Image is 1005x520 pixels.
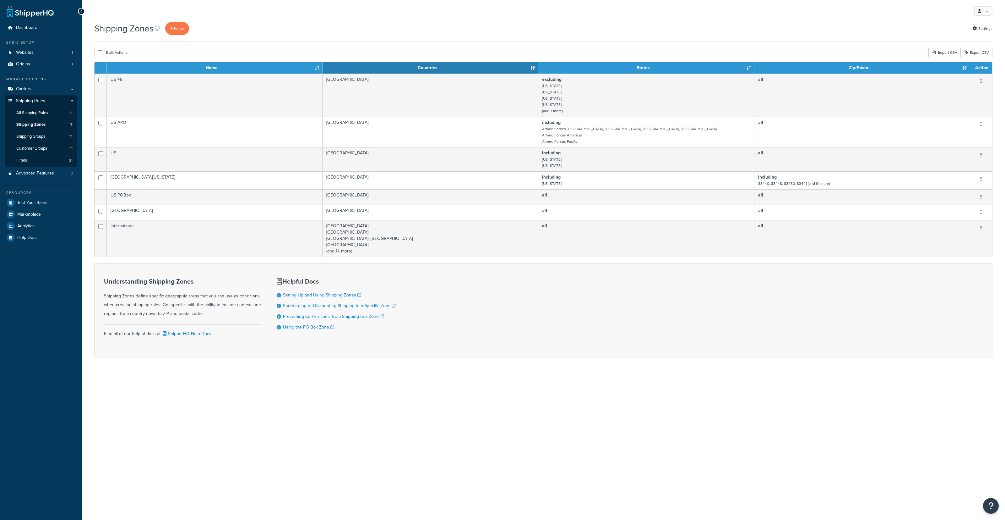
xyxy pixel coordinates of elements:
th: States: activate to sort column ascending [538,62,754,74]
span: 21 [69,158,73,163]
span: Websites [16,50,34,55]
a: Surcharging or Discounting Shipping to a Specific Zone [283,302,396,309]
a: Shipping Rules [5,95,77,107]
span: 13 [69,110,73,116]
small: [US_STATE] [542,83,562,89]
a: Test Your Rates [5,197,77,208]
li: Help Docs [5,232,77,243]
b: all [542,207,547,214]
b: all [542,192,547,198]
button: Open Resource Center [983,498,999,514]
span: Dashboard [16,25,37,30]
li: Shipping Zones [5,119,77,130]
a: ShipperHQ Home [7,5,54,17]
div: Shipping Zones define specific geographic areas that you can use as conditions when creating ship... [104,278,261,318]
li: Filters [5,155,77,166]
small: 83440, 83448, 83460, 83441 (and 91 more) [758,181,830,186]
small: Armed Forces Americas [542,132,583,138]
span: 1 [72,62,73,67]
small: Armed Forces Pacific [542,139,578,144]
span: Carriers [16,86,31,92]
span: Origins [16,62,30,67]
h1: Shipping Zones [94,22,154,35]
span: 14 [69,134,73,139]
td: [GEOGRAPHIC_DATA] [323,171,538,189]
span: Shipping Rules [16,98,45,104]
small: [US_STATE] [542,157,562,162]
span: Marketplace [17,212,41,217]
span: Analytics [17,224,35,229]
span: Filters [16,158,27,163]
th: Zip/Postal: activate to sort column ascending [754,62,970,74]
a: Customer Groups 11 [5,143,77,154]
span: Customer Groups [16,146,47,151]
td: [GEOGRAPHIC_DATA] [107,205,323,220]
a: All Shipping Rules 13 [5,107,77,119]
small: [US_STATE] [542,96,562,101]
span: Help Docs [17,235,38,241]
td: [GEOGRAPHIC_DATA][US_STATE] [107,171,323,189]
b: all [758,119,763,126]
th: Countries: activate to sort column ascending [323,62,538,74]
td: [GEOGRAPHIC_DATA] [323,117,538,147]
a: Carriers [5,83,77,95]
small: [US_STATE] [542,163,562,169]
small: [US_STATE] [542,102,562,108]
a: + New [165,22,189,35]
div: Find all of our helpful docs at: [104,324,261,338]
span: + New [170,25,184,32]
td: International [107,220,323,257]
td: US POBox [107,189,323,205]
b: including [542,150,561,156]
a: Advanced Features 3 [5,168,77,179]
td: US [107,147,323,171]
td: [GEOGRAPHIC_DATA] [323,189,538,205]
td: [GEOGRAPHIC_DATA] [323,74,538,117]
li: All Shipping Rules [5,107,77,119]
span: 11 [70,146,73,151]
b: all [542,223,547,229]
li: Analytics [5,220,77,232]
a: Filters 21 [5,155,77,166]
a: Origins 1 [5,58,77,70]
small: (and 7 more) [542,108,563,114]
td: US 48 [107,74,323,117]
b: all [758,207,763,214]
h3: Helpful Docs [277,278,396,285]
th: Name: activate to sort column ascending [107,62,323,74]
div: Import CSV [928,48,960,57]
a: Settings [973,24,992,33]
a: Shipping Zones 7 [5,119,77,130]
b: including [542,174,561,180]
a: Setting Up and Using Shipping Zones [283,292,361,298]
td: [GEOGRAPHIC_DATA] [323,205,538,220]
span: Shipping Groups [16,134,45,139]
b: all [758,150,763,156]
span: Advanced Features [16,171,54,176]
b: excluding [542,76,562,83]
div: Resources [5,190,77,196]
span: Test Your Rates [17,200,47,206]
b: including [758,174,777,180]
a: Shipping Groups 14 [5,131,77,142]
b: all [758,192,763,198]
li: Marketplace [5,209,77,220]
button: Bulk Actions [94,48,131,57]
li: Customer Groups [5,143,77,154]
span: 7 [70,122,73,127]
li: Websites [5,47,77,58]
td: US APO [107,117,323,147]
a: Preventing Certain Items from Shipping to a Zone [283,313,384,320]
li: Dashboard [5,22,77,34]
td: [GEOGRAPHIC_DATA] [GEOGRAPHIC_DATA] [GEOGRAPHIC_DATA], [GEOGRAPHIC_DATA] [GEOGRAPHIC_DATA] (and 1... [323,220,538,257]
td: [GEOGRAPHIC_DATA] [323,147,538,171]
span: Shipping Zones [16,122,46,127]
a: Export CSV [960,48,992,57]
small: Armed Forces [GEOGRAPHIC_DATA], [GEOGRAPHIC_DATA], [GEOGRAPHIC_DATA], [GEOGRAPHIC_DATA] [542,126,717,132]
span: All Shipping Rules [16,110,48,116]
a: ShipperHQ Help Docs [161,330,211,337]
div: Basic Setup [5,40,77,45]
h3: Understanding Shipping Zones [104,278,261,285]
